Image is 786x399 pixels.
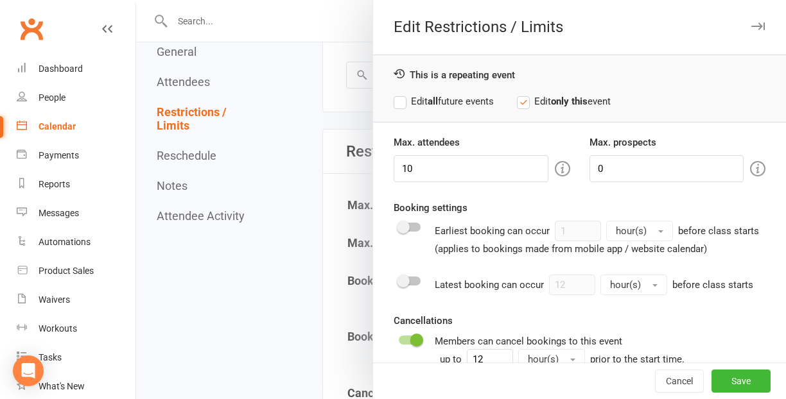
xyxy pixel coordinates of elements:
div: Messages [39,208,79,218]
div: up to [440,349,585,369]
a: Automations [17,228,135,257]
span: hour(s) [616,225,647,237]
div: Workouts [39,323,77,334]
div: Product Sales [39,266,94,276]
a: Tasks [17,343,135,372]
label: Booking settings [394,200,467,216]
div: What's New [39,381,85,391]
a: Messages [17,199,135,228]
a: Payments [17,141,135,170]
div: Earliest booking can occur [435,221,759,257]
div: People [39,92,65,103]
label: Edit future events [394,94,494,109]
a: Product Sales [17,257,135,285]
a: Dashboard [17,55,135,83]
div: Payments [39,150,79,160]
button: Save [712,369,771,393]
div: Tasks [39,352,62,362]
span: before class starts [672,279,753,291]
div: Latest booking can occur [435,275,753,295]
div: Waivers [39,294,70,305]
a: People [17,83,135,112]
strong: only this [551,96,588,107]
a: Workouts [17,314,135,343]
a: Waivers [17,285,135,314]
span: hour(s) [610,279,641,291]
span: prior to the start time. [590,353,685,365]
div: Dashboard [39,64,83,74]
div: Open Intercom Messenger [13,355,44,386]
label: Max. prospects [589,135,656,150]
div: This is a repeating event [394,68,765,81]
a: Calendar [17,112,135,141]
button: Cancel [655,369,704,393]
button: hour(s) [518,349,585,369]
a: Reports [17,170,135,199]
div: Calendar [39,121,76,132]
div: Edit Restrictions / Limits [373,18,786,36]
label: Cancellations [394,313,453,328]
div: Automations [39,237,91,247]
label: Edit event [517,94,611,109]
button: hour(s) [606,221,673,241]
div: Reports [39,179,70,189]
label: Max. attendees [394,135,460,150]
a: Clubworx [15,13,48,45]
strong: all [428,96,438,107]
span: hour(s) [528,353,559,365]
button: hour(s) [600,275,667,295]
